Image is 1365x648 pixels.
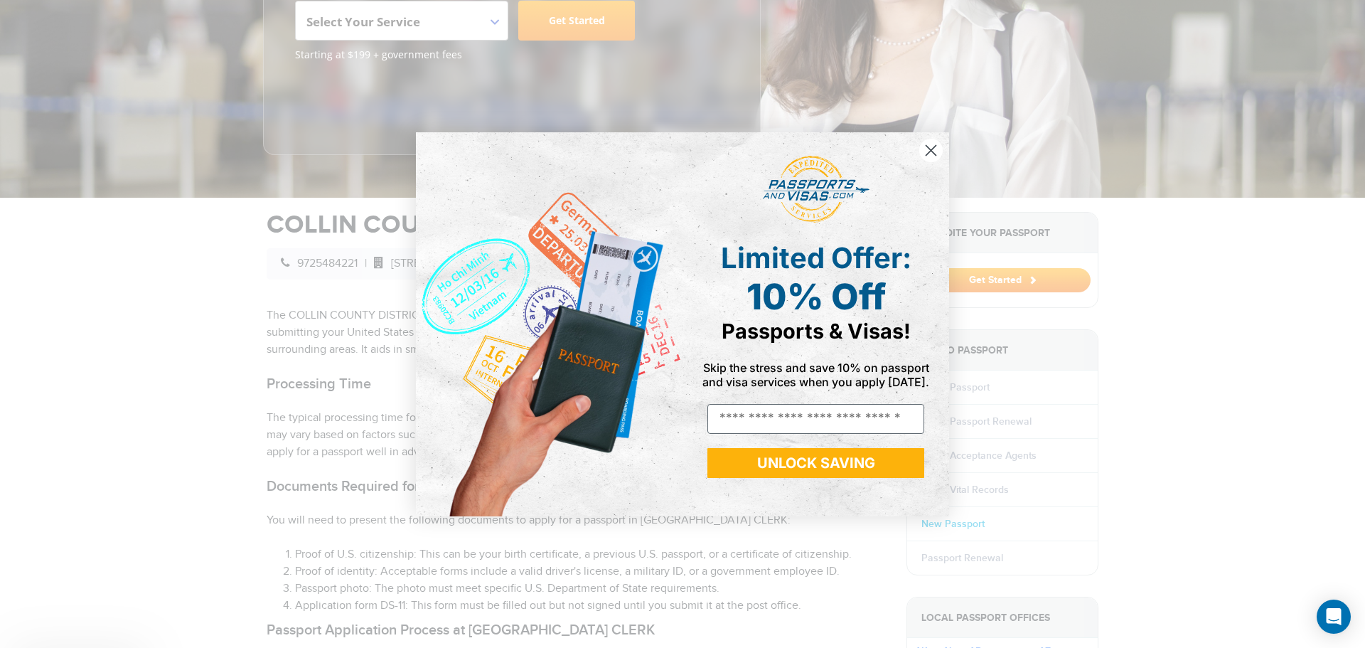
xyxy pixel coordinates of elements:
[702,361,929,389] span: Skip the stress and save 10% on passport and visa services when you apply [DATE].
[746,275,886,318] span: 10% Off
[416,132,682,516] img: de9cda0d-0715-46ca-9a25-073762a91ba7.png
[707,448,924,478] button: UNLOCK SAVING
[919,138,943,163] button: Close dialog
[721,240,911,275] span: Limited Offer:
[763,156,869,223] img: passports and visas
[722,319,911,344] span: Passports & Visas!
[1317,600,1351,634] div: Open Intercom Messenger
